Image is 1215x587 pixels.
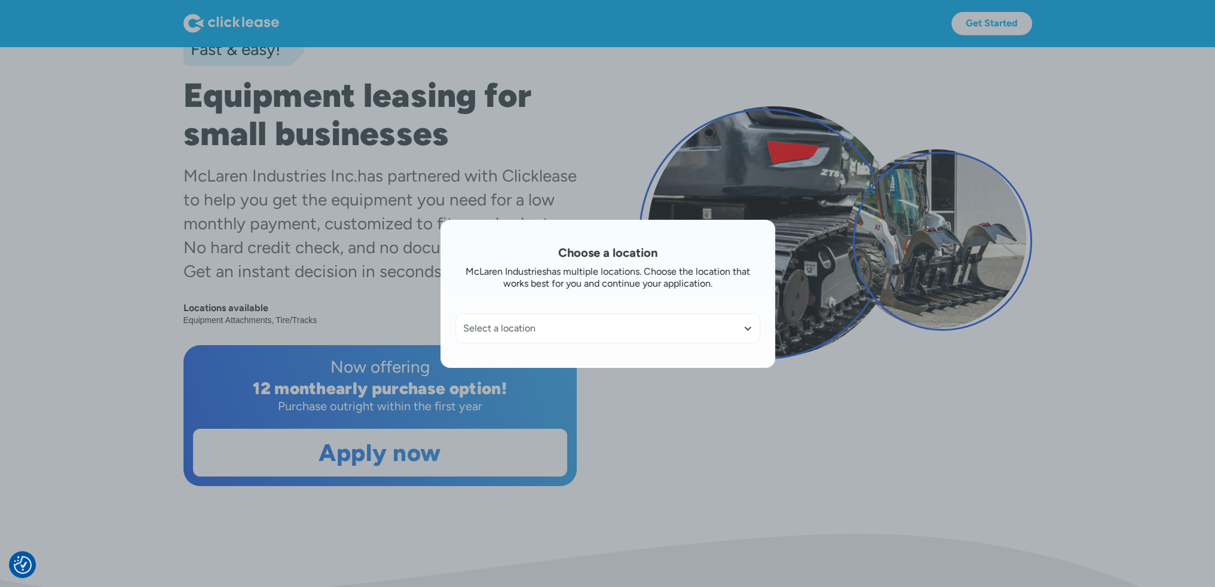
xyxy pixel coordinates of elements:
div: Select a location [456,314,760,343]
div: Select a location [463,322,752,334]
div: McLaren Industries [466,266,546,277]
div: has multiple locations. Choose the location that works best for you and continue your application. [503,266,750,289]
h1: Choose a location [455,244,760,261]
button: Consent Preferences [14,556,32,574]
img: Revisit consent button [14,556,32,574]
